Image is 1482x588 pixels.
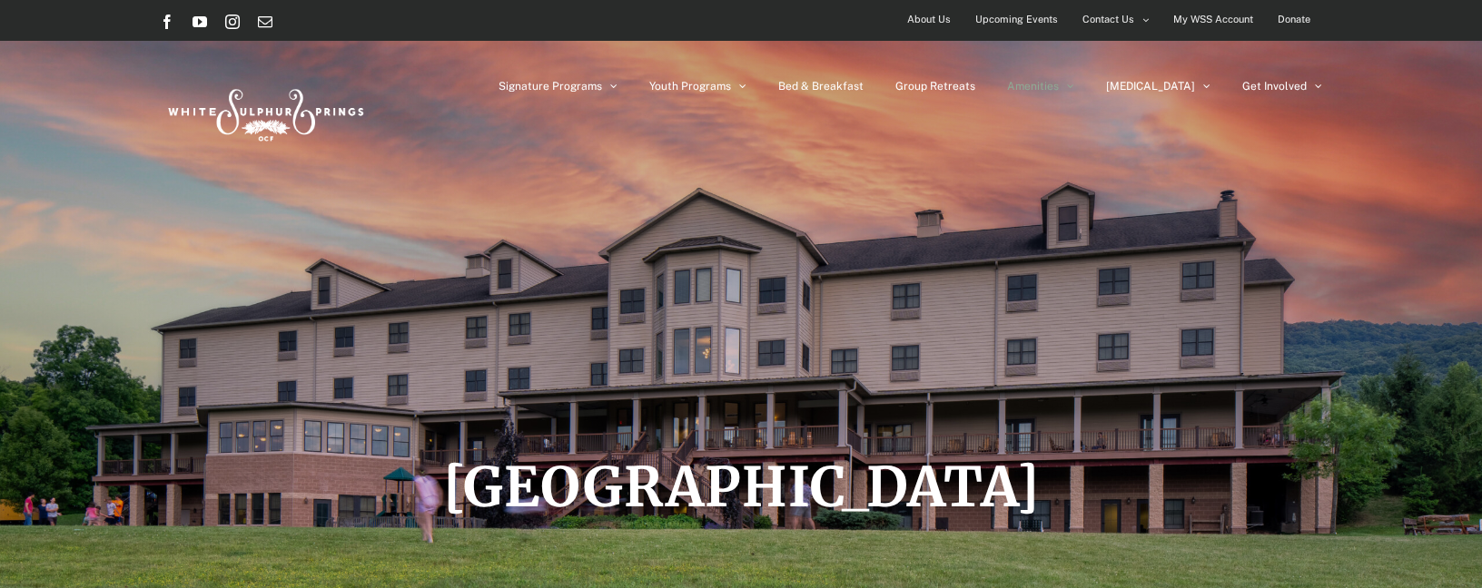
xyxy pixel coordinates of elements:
[649,81,731,92] span: Youth Programs
[778,41,864,132] a: Bed & Breakfast
[443,453,1040,521] span: [GEOGRAPHIC_DATA]
[778,81,864,92] span: Bed & Breakfast
[1278,6,1310,33] span: Donate
[907,6,951,33] span: About Us
[160,69,369,154] img: White Sulphur Springs Logo
[1106,81,1195,92] span: [MEDICAL_DATA]
[225,15,240,29] a: Instagram
[499,41,1322,132] nav: Main Menu
[193,15,207,29] a: YouTube
[895,81,975,92] span: Group Retreats
[1082,6,1134,33] span: Contact Us
[499,41,617,132] a: Signature Programs
[258,15,272,29] a: Email
[1007,81,1059,92] span: Amenities
[895,41,975,132] a: Group Retreats
[1242,41,1322,132] a: Get Involved
[975,6,1058,33] span: Upcoming Events
[649,41,746,132] a: Youth Programs
[1007,41,1074,132] a: Amenities
[160,15,174,29] a: Facebook
[1173,6,1253,33] span: My WSS Account
[499,81,602,92] span: Signature Programs
[1242,81,1307,92] span: Get Involved
[1106,41,1210,132] a: [MEDICAL_DATA]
